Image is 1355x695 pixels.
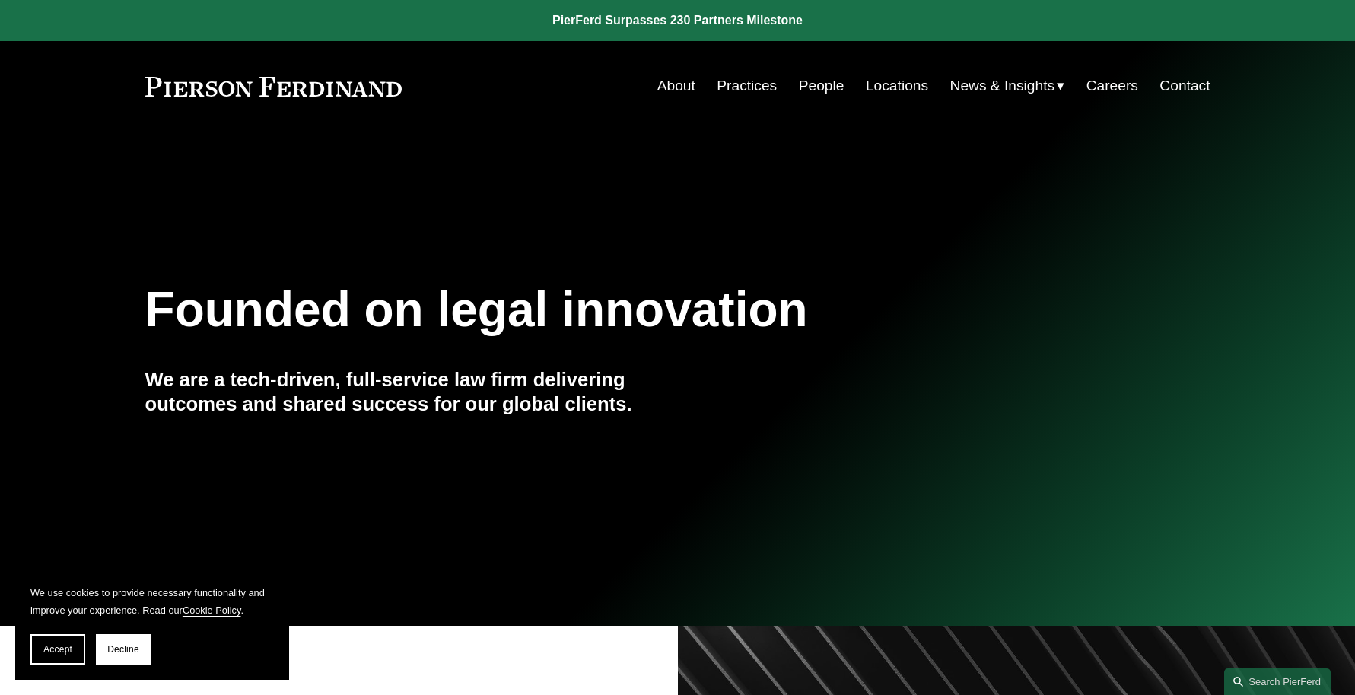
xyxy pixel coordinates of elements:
[1159,71,1210,100] a: Contact
[950,71,1065,100] a: folder dropdown
[950,73,1055,100] span: News & Insights
[96,634,151,665] button: Decline
[30,584,274,619] p: We use cookies to provide necessary functionality and improve your experience. Read our .
[1086,71,1138,100] a: Careers
[145,367,678,417] h4: We are a tech-driven, full-service law firm delivering outcomes and shared success for our global...
[657,71,695,100] a: About
[717,71,777,100] a: Practices
[107,644,139,655] span: Decline
[15,569,289,680] section: Cookie banner
[43,644,72,655] span: Accept
[145,282,1033,338] h1: Founded on legal innovation
[30,634,85,665] button: Accept
[183,605,241,616] a: Cookie Policy
[866,71,928,100] a: Locations
[799,71,844,100] a: People
[1224,668,1331,695] a: Search this site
